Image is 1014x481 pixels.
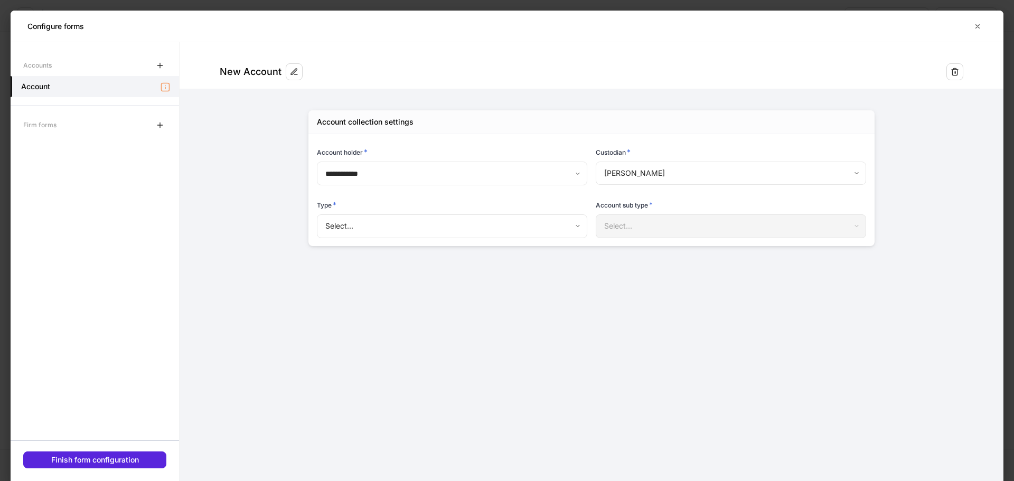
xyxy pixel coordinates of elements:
[21,81,50,92] h5: Account
[317,147,368,157] h6: Account holder
[23,116,57,134] div: Firm forms
[23,451,166,468] button: Finish form configuration
[317,117,414,127] div: Account collection settings
[317,214,587,238] div: Select...
[27,21,84,32] h5: Configure forms
[51,456,139,464] div: Finish form configuration
[596,147,631,157] h6: Custodian
[317,200,336,210] h6: Type
[11,76,179,97] a: Account
[23,56,52,74] div: Accounts
[596,214,866,238] div: Select...
[220,65,281,78] div: New Account
[596,200,653,210] h6: Account sub type
[596,162,866,185] div: [PERSON_NAME]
